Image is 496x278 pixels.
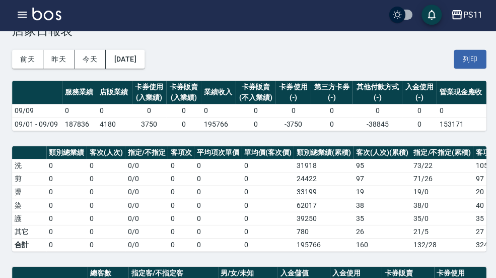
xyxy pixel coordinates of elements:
td: 0 [167,173,193,186]
th: 服務業績 [62,82,97,105]
div: 第三方卡券 [312,83,348,93]
div: (-) [312,93,348,104]
div: 卡券販賣 [237,83,272,93]
div: 卡券使用 [134,83,164,93]
div: (入業績) [168,93,198,104]
td: 0 [97,105,131,118]
th: 平均項次單價 [193,147,241,160]
td: 0 [62,105,97,118]
td: 26 [352,225,409,238]
td: 0 [167,238,193,251]
td: 35 / 0 [409,212,471,225]
div: 卡券販賣 [168,83,198,93]
td: 0 / 0 [124,173,167,186]
td: 0 [46,212,87,225]
td: 0/0 [124,238,167,251]
td: 0 [167,225,193,238]
th: 指定/不指定(累積) [409,147,471,160]
button: PS11 [445,6,484,27]
td: 0 [435,105,484,118]
th: 指定/不指定 [124,147,167,160]
td: 0 [400,105,435,118]
td: 132/28 [409,238,471,251]
td: 71 / 26 [409,173,471,186]
td: 0 / 0 [124,225,167,238]
td: 0 [241,173,293,186]
td: 0 [46,238,87,251]
td: 0 [241,199,293,212]
th: 單均價(客次價) [241,147,293,160]
td: 0 [166,118,200,131]
div: 入金使用 [403,83,433,93]
td: 24422 [293,173,352,186]
td: 0 [167,186,193,199]
td: 160 [352,238,409,251]
td: 0 [193,199,241,212]
td: 153171 [435,118,484,131]
td: 38 [352,199,409,212]
td: 0 [167,212,193,225]
td: 0 [46,186,87,199]
td: 0 [46,173,87,186]
td: 0 [46,199,87,212]
td: 97 [352,173,409,186]
div: (入業績) [134,93,164,104]
td: 95 [352,159,409,173]
th: 業績收入 [200,82,235,105]
td: 187836 [62,118,97,131]
td: 護 [12,212,46,225]
td: 0 [400,118,435,131]
td: 0 [235,118,274,131]
td: 780 [293,225,352,238]
td: 0 [200,105,235,118]
td: 195766 [200,118,235,131]
table: a dense table [12,82,484,132]
td: 0 [87,212,125,225]
div: 卡券使用 [277,83,307,93]
td: 0 [351,105,400,118]
td: 0 [87,199,125,212]
td: 19 / 0 [409,186,471,199]
td: 0 [274,105,309,118]
td: 0 [241,225,293,238]
td: 0 [241,238,293,251]
th: 類別總業績 [46,147,87,160]
div: (-) [277,93,307,104]
td: 38 / 0 [409,199,471,212]
td: 35 [352,212,409,225]
img: Logo [32,9,61,22]
div: (不入業績) [237,93,272,104]
td: 0 [46,159,87,173]
td: 0 [309,118,351,131]
td: 19 [352,186,409,199]
td: 3750 [131,118,166,131]
td: 洗 [12,159,46,173]
td: 0 [131,105,166,118]
td: 4180 [97,118,131,131]
td: 195766 [293,238,352,251]
div: PS11 [461,10,480,23]
td: 其它 [12,225,46,238]
th: 客項次 [167,147,193,160]
td: 0 [309,105,351,118]
th: 類別總業績(累積) [293,147,352,160]
td: 39250 [293,212,352,225]
td: 62017 [293,199,352,212]
div: 其他付款方式 [353,83,398,93]
td: 0 [87,186,125,199]
button: 今天 [75,51,106,70]
td: 0 [87,173,125,186]
td: 0 [193,186,241,199]
td: 73 / 22 [409,159,471,173]
div: (-) [403,93,433,104]
button: [DATE] [105,51,144,70]
td: 0 [167,159,193,173]
th: 營業現金應收 [435,82,484,105]
td: 燙 [12,186,46,199]
td: 21 / 5 [409,225,471,238]
td: 0 [193,212,241,225]
td: 0 / 0 [124,159,167,173]
td: 0 [167,199,193,212]
td: 0 [87,225,125,238]
th: 店販業績 [97,82,131,105]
